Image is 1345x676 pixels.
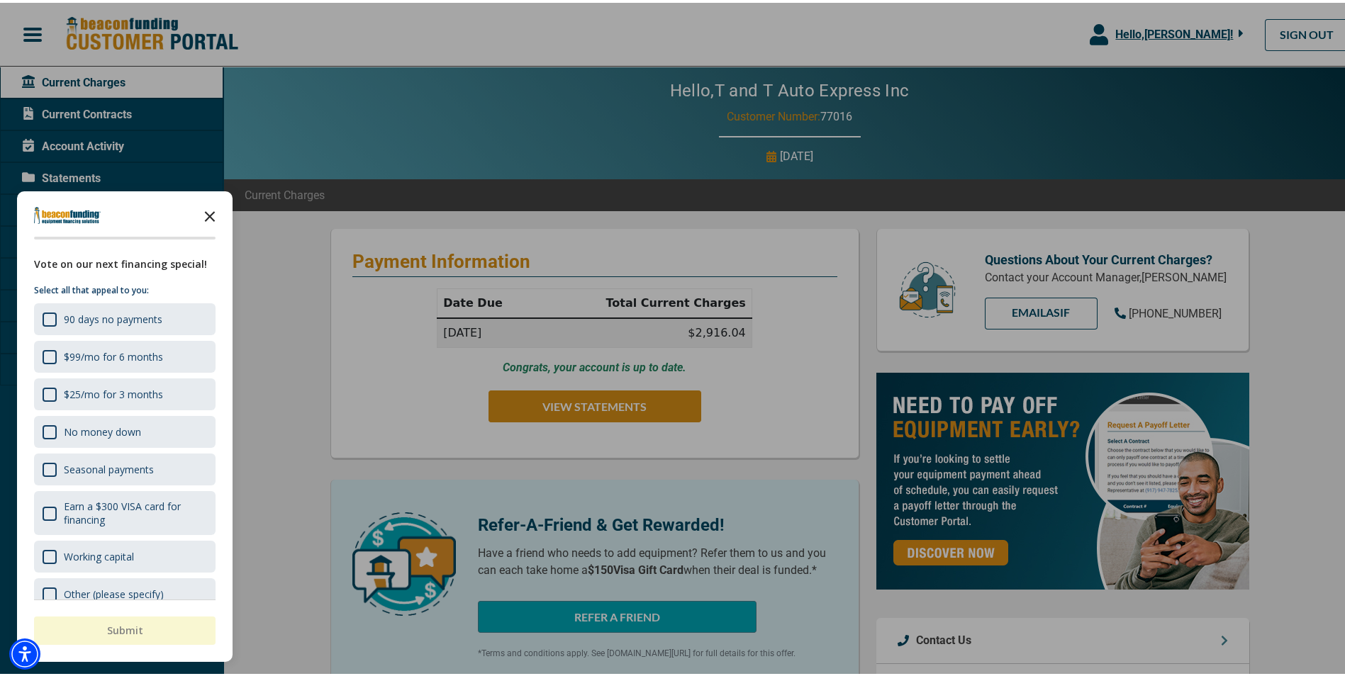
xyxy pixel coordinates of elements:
[64,422,141,436] div: No money down
[64,347,163,361] div: $99/mo for 6 months
[34,204,101,221] img: Company logo
[34,575,216,607] div: Other (please specify)
[64,547,134,560] div: Working capital
[64,310,162,323] div: 90 days no payments
[34,614,216,642] button: Submit
[34,376,216,407] div: $25/mo for 3 months
[34,488,216,532] div: Earn a $300 VISA card for financing
[34,538,216,570] div: Working capital
[34,413,216,445] div: No money down
[34,338,216,370] div: $99/mo for 6 months
[17,188,233,659] div: Survey
[64,585,164,598] div: Other (please specify)
[64,460,154,473] div: Seasonal payments
[64,497,207,524] div: Earn a $300 VISA card for financing
[9,636,40,667] div: Accessibility Menu
[34,300,216,332] div: 90 days no payments
[34,254,216,269] div: Vote on our next financing special!
[34,281,216,295] p: Select all that appeal to you:
[196,198,224,227] button: Close the survey
[64,385,163,398] div: $25/mo for 3 months
[34,451,216,483] div: Seasonal payments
